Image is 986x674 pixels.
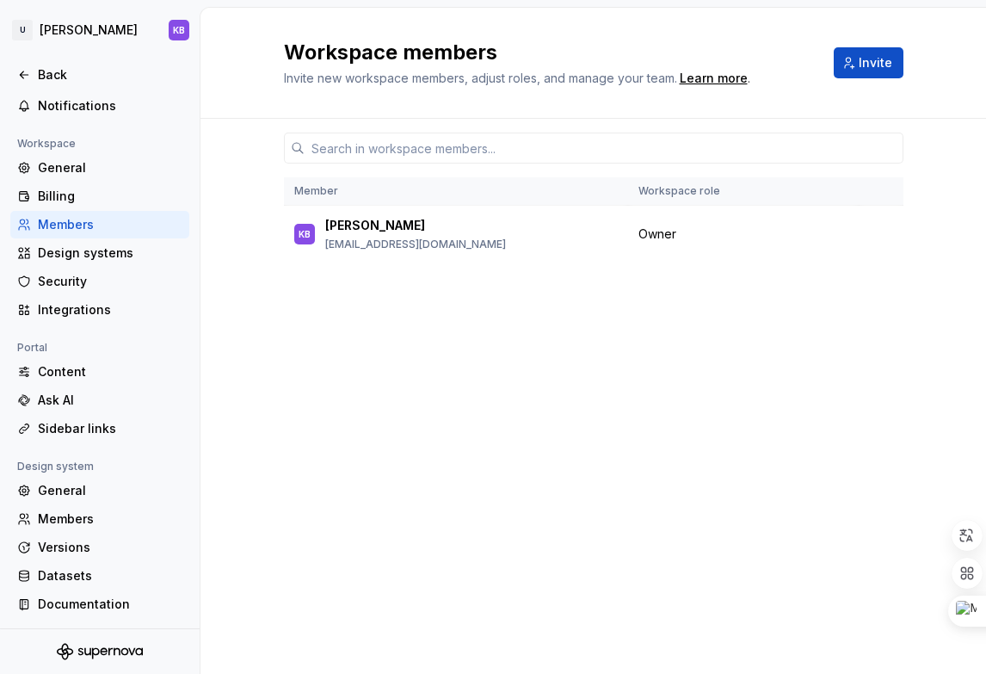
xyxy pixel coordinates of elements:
p: [EMAIL_ADDRESS][DOMAIN_NAME] [325,238,506,251]
div: Sidebar links [38,420,182,437]
a: Ask AI [10,386,189,414]
a: Content [10,358,189,386]
button: Invite [834,47,903,78]
div: KB [299,226,311,243]
a: Notifications [10,92,189,120]
div: Security [38,273,182,290]
a: Members [10,211,189,238]
div: General [38,482,182,499]
a: Back [10,61,189,89]
div: KB [173,23,185,37]
a: General [10,154,189,182]
div: Integrations [38,301,182,318]
span: . [677,72,750,85]
a: Design systems [10,239,189,267]
p: [PERSON_NAME] [325,217,425,234]
div: Members [38,510,182,528]
span: Invite [859,54,892,71]
div: Billing [38,188,182,205]
button: U[PERSON_NAME]KB [3,11,196,49]
a: Billing [10,182,189,210]
div: Design system [10,456,101,477]
div: U [12,20,33,40]
span: Invite new workspace members, adjust roles, and manage your team. [284,71,677,85]
div: Content [38,363,182,380]
div: Members [38,216,182,233]
div: Design systems [38,244,182,262]
a: Sidebar links [10,415,189,442]
div: Back [38,66,182,83]
div: Datasets [38,567,182,584]
h2: Workspace members [284,39,750,66]
span: Owner [638,226,676,243]
div: [PERSON_NAME] [40,22,138,39]
div: Portal [10,337,54,358]
div: General [38,159,182,176]
input: Search in workspace members... [305,133,903,164]
a: Members [10,505,189,533]
a: Versions [10,534,189,561]
th: Member [284,177,628,206]
div: Documentation [38,596,182,613]
a: Integrations [10,296,189,324]
a: Datasets [10,562,189,590]
div: Notifications [38,97,182,114]
a: General [10,477,189,504]
a: Security [10,268,189,295]
div: Workspace [10,133,83,154]
div: Versions [38,539,182,556]
svg: Supernova Logo [57,643,143,660]
div: Ask AI [38,392,182,409]
a: Learn more [680,70,748,87]
th: Workspace role [628,177,859,206]
a: Documentation [10,591,189,618]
